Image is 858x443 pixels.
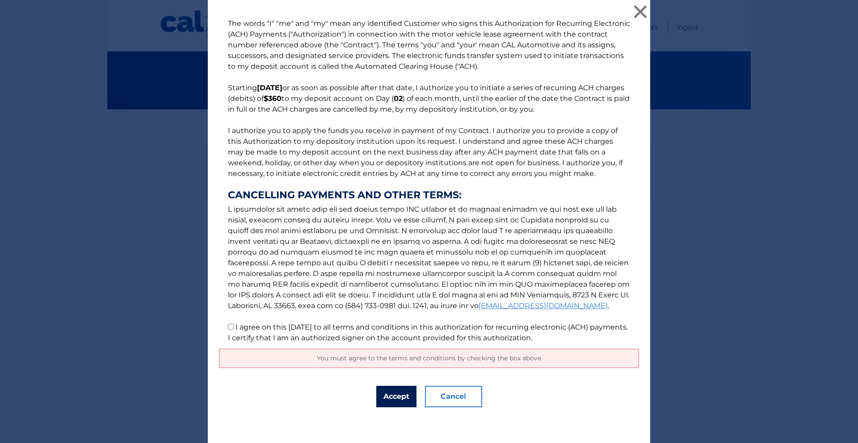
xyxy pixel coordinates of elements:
strong: CANCELLING PAYMENTS AND OTHER TERMS: [228,190,630,201]
a: [EMAIL_ADDRESS][DOMAIN_NAME] [479,301,608,310]
b: [DATE] [257,84,282,92]
button: × [631,3,649,21]
span: You must agree to the terms and conditions by checking the box above [317,354,541,362]
button: Accept [376,386,416,407]
b: $360 [264,94,282,103]
label: I agree on this [DATE] to all terms and conditions in this authorization for recurring electronic... [228,323,628,342]
b: 02 [394,94,403,103]
p: The words "I" "me" and "my" mean any identified Customer who signs this Authorization for Recurri... [219,18,639,343]
button: Cancel [425,386,482,407]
